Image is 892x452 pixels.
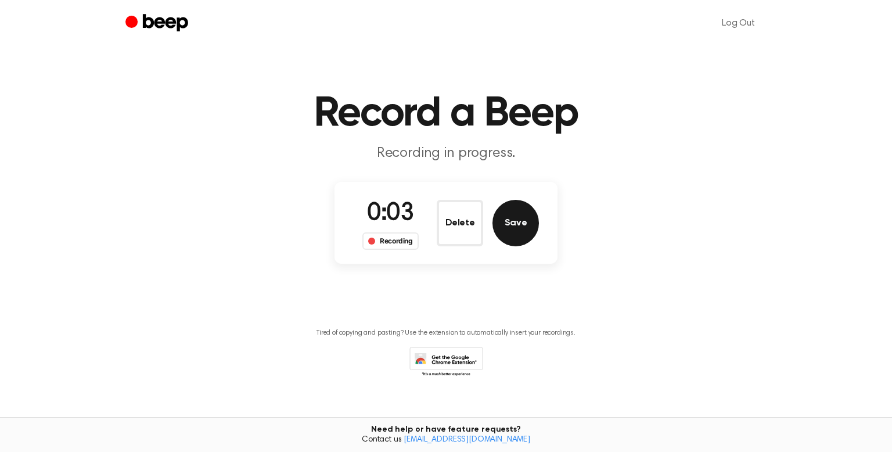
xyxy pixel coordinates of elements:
[437,200,483,246] button: Delete Audio Record
[710,9,767,37] a: Log Out
[7,435,885,446] span: Contact us
[492,200,539,246] button: Save Audio Record
[316,329,576,338] p: Tired of copying and pasting? Use the extension to automatically insert your recordings.
[223,144,669,163] p: Recording in progress.
[367,202,413,226] span: 0:03
[362,232,419,250] div: Recording
[125,12,191,35] a: Beep
[404,436,530,444] a: [EMAIL_ADDRESS][DOMAIN_NAME]
[149,93,743,135] h1: Record a Beep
